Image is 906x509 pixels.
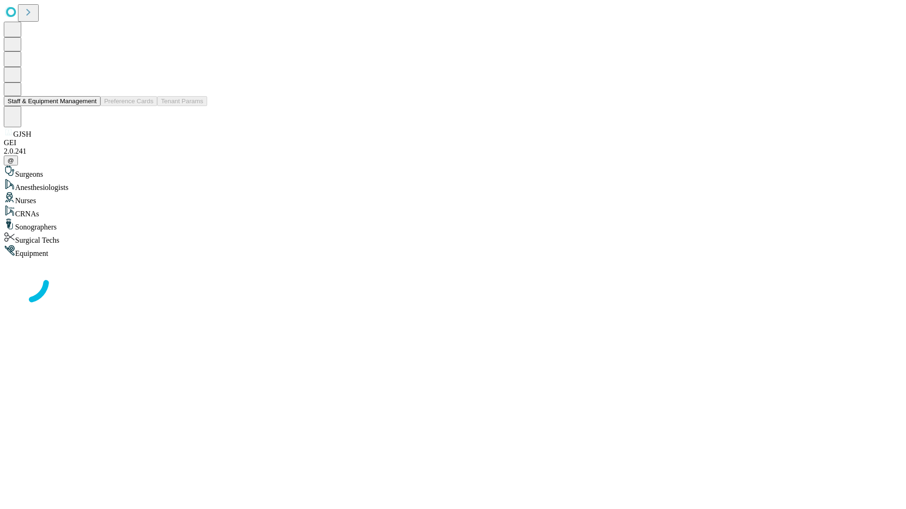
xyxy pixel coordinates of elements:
[4,218,902,231] div: Sonographers
[8,157,14,164] span: @
[4,205,902,218] div: CRNAs
[4,165,902,179] div: Surgeons
[4,156,18,165] button: @
[13,130,31,138] span: GJSH
[4,139,902,147] div: GEI
[4,245,902,258] div: Equipment
[101,96,157,106] button: Preference Cards
[4,179,902,192] div: Anesthesiologists
[157,96,207,106] button: Tenant Params
[4,96,101,106] button: Staff & Equipment Management
[4,192,902,205] div: Nurses
[4,147,902,156] div: 2.0.241
[4,231,902,245] div: Surgical Techs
